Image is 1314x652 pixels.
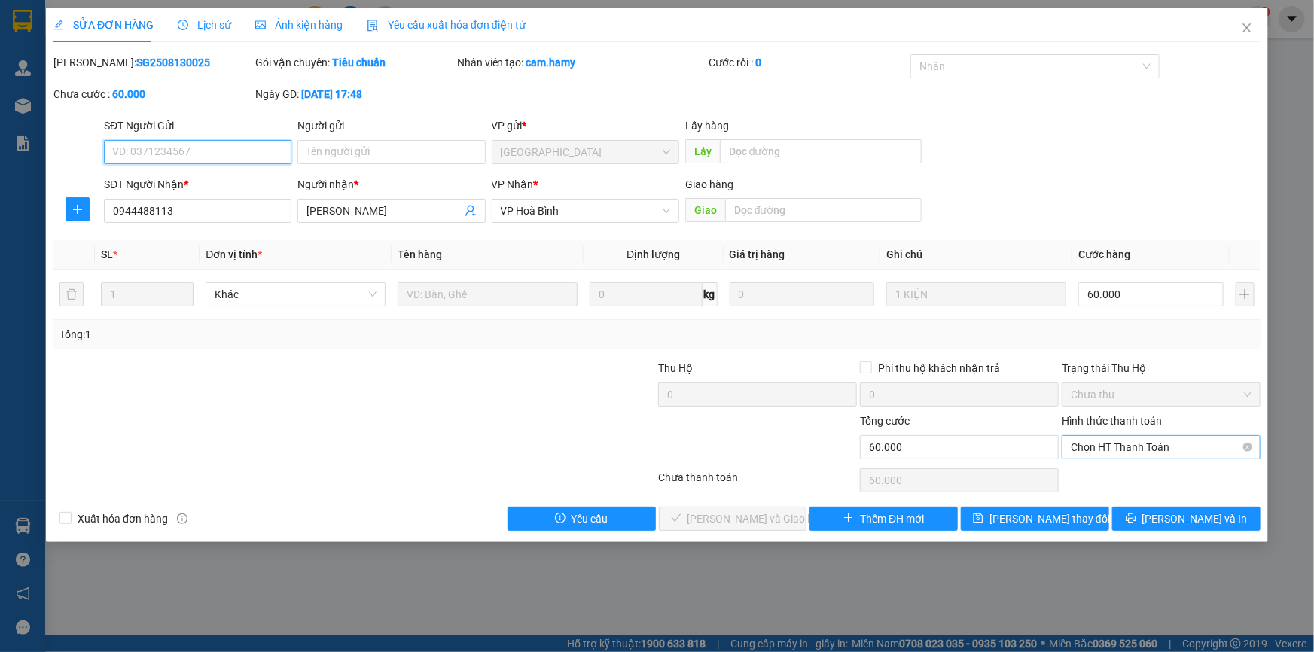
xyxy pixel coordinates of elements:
[1243,443,1252,452] span: close-circle
[555,513,566,525] span: exclamation-circle
[465,205,477,217] span: user-add
[297,176,485,193] div: Người nhận
[703,282,718,306] span: kg
[178,20,188,30] span: clock-circle
[720,139,922,163] input: Dọc đường
[1112,507,1261,531] button: printer[PERSON_NAME] và In
[255,19,343,31] span: Ảnh kiện hàng
[457,54,706,71] div: Nhân viên tạo:
[492,178,534,190] span: VP Nhận
[178,19,231,31] span: Lịch sử
[215,283,377,306] span: Khác
[961,507,1109,531] button: save[PERSON_NAME] thay đổi
[255,20,266,30] span: picture
[658,362,693,374] span: Thu Hộ
[709,54,907,71] div: Cước rồi :
[367,20,379,32] img: icon
[685,198,725,222] span: Giao
[508,507,656,531] button: exclamation-circleYêu cầu
[501,141,670,163] span: Sài Gòn
[1078,248,1130,260] span: Cước hàng
[53,86,252,102] div: Chưa cước :
[872,360,1006,376] span: Phí thu hộ khách nhận trả
[685,139,720,163] span: Lấy
[59,326,508,343] div: Tổng: 1
[66,197,90,221] button: plus
[730,248,785,260] span: Giá trị hàng
[730,282,875,306] input: 0
[809,507,958,531] button: plusThêm ĐH mới
[398,282,578,306] input: VD: Bàn, Ghế
[526,56,576,69] b: cam.hamy
[367,19,526,31] span: Yêu cầu xuất hóa đơn điện tử
[1226,8,1268,50] button: Close
[659,507,807,531] button: check[PERSON_NAME] và Giao hàng
[755,56,761,69] b: 0
[973,513,983,525] span: save
[177,513,187,524] span: info-circle
[1071,383,1252,406] span: Chưa thu
[1241,22,1253,34] span: close
[1071,436,1252,459] span: Chọn HT Thanh Toán
[685,178,733,190] span: Giao hàng
[880,240,1072,270] th: Ghi chú
[53,19,154,31] span: SỬA ĐƠN HÀNG
[59,282,84,306] button: delete
[66,203,89,215] span: plus
[104,176,291,193] div: SĐT Người Nhận
[301,88,362,100] b: [DATE] 17:48
[53,20,64,30] span: edit
[843,513,854,525] span: plus
[255,54,454,71] div: Gói vận chuyển:
[297,117,485,134] div: Người gửi
[627,248,680,260] span: Định lượng
[886,282,1066,306] input: Ghi Chú
[398,248,442,260] span: Tên hàng
[572,510,608,527] span: Yêu cầu
[657,469,859,495] div: Chưa thanh toán
[332,56,386,69] b: Tiêu chuẩn
[492,117,679,134] div: VP gửi
[685,120,729,132] span: Lấy hàng
[860,510,924,527] span: Thêm ĐH mới
[860,415,910,427] span: Tổng cước
[136,56,210,69] b: SG2508130025
[53,54,252,71] div: [PERSON_NAME]:
[1062,360,1261,376] div: Trạng thái Thu Hộ
[1142,510,1248,527] span: [PERSON_NAME] và In
[72,510,174,527] span: Xuất hóa đơn hàng
[989,510,1110,527] span: [PERSON_NAME] thay đổi
[1236,282,1255,306] button: plus
[101,248,113,260] span: SL
[725,198,922,222] input: Dọc đường
[255,86,454,102] div: Ngày GD:
[104,117,291,134] div: SĐT Người Gửi
[1062,415,1162,427] label: Hình thức thanh toán
[501,200,670,222] span: VP Hoà Bình
[112,88,145,100] b: 60.000
[1126,513,1136,525] span: printer
[206,248,262,260] span: Đơn vị tính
